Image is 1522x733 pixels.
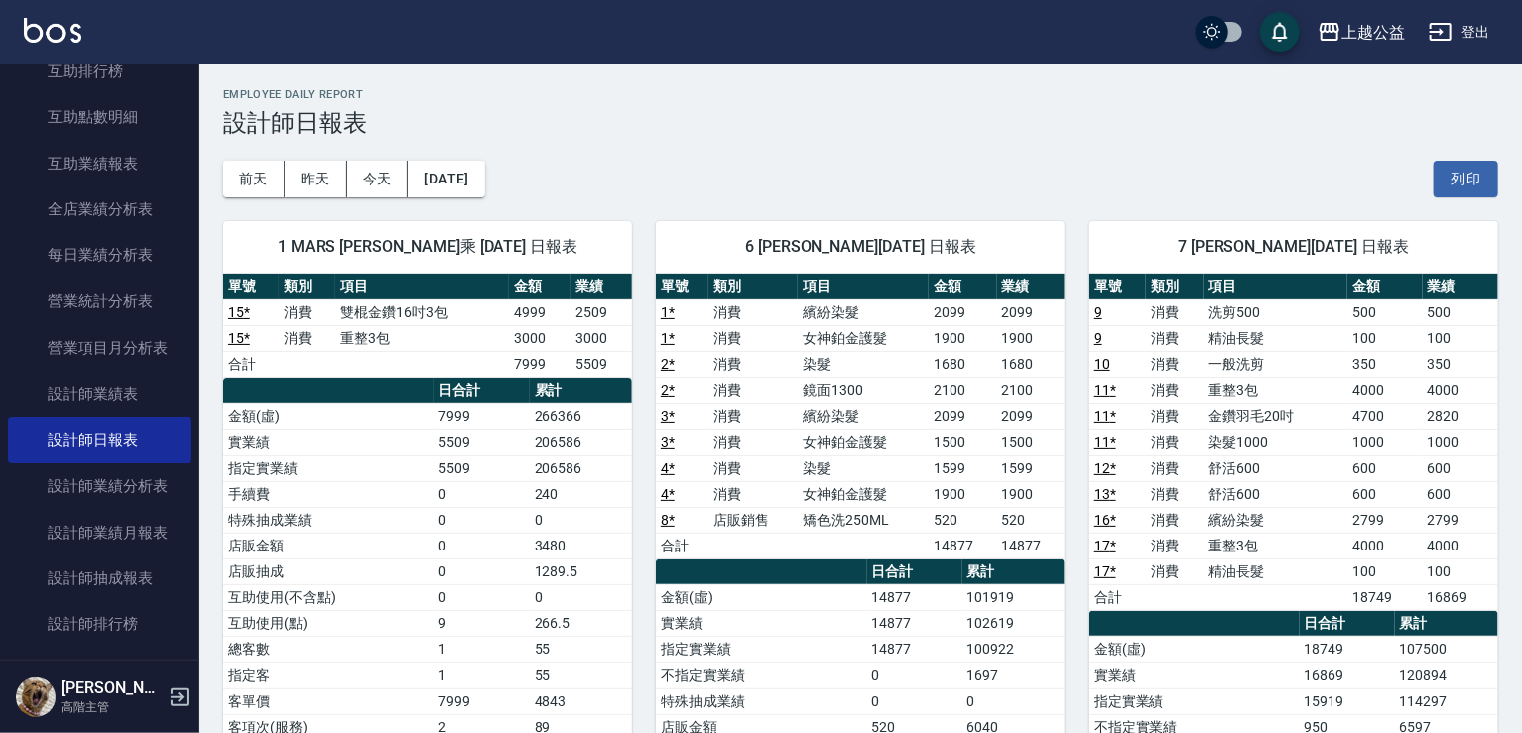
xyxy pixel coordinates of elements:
[223,351,279,377] td: 合計
[997,274,1065,300] th: 業績
[571,325,632,351] td: 3000
[929,299,996,325] td: 2099
[997,403,1065,429] td: 2099
[656,274,708,300] th: 單號
[16,677,56,717] img: Person
[708,377,798,403] td: 消費
[1146,455,1203,481] td: 消費
[509,274,571,300] th: 金額
[223,455,434,481] td: 指定實業績
[798,377,929,403] td: 鏡面1300
[335,274,509,300] th: 項目
[434,636,530,662] td: 1
[8,48,191,94] a: 互助排行榜
[1347,351,1422,377] td: 350
[708,429,798,455] td: 消費
[1204,377,1348,403] td: 重整3包
[1347,481,1422,507] td: 600
[1347,299,1422,325] td: 500
[656,584,867,610] td: 金額(虛)
[434,558,530,584] td: 0
[8,325,191,371] a: 營業項目月分析表
[223,481,434,507] td: 手續費
[1204,455,1348,481] td: 舒活600
[656,636,867,662] td: 指定實業績
[867,610,962,636] td: 14877
[1204,351,1348,377] td: 一般洗剪
[656,610,867,636] td: 實業績
[798,507,929,533] td: 矯色洗250ML
[8,463,191,509] a: 設計師業績分析表
[571,299,632,325] td: 2509
[1094,330,1102,346] a: 9
[1146,507,1203,533] td: 消費
[434,610,530,636] td: 9
[962,636,1065,662] td: 100922
[1347,455,1422,481] td: 600
[571,351,632,377] td: 5509
[1094,356,1110,372] a: 10
[530,662,632,688] td: 55
[509,351,571,377] td: 7999
[1204,299,1348,325] td: 洗剪500
[1347,558,1422,584] td: 100
[1423,533,1498,558] td: 4000
[571,274,632,300] th: 業績
[962,610,1065,636] td: 102619
[997,533,1065,558] td: 14877
[1089,688,1300,714] td: 指定實業績
[1089,584,1146,610] td: 合計
[656,274,1065,559] table: a dense table
[1204,325,1348,351] td: 精油長髮
[1347,403,1422,429] td: 4700
[1423,429,1498,455] td: 1000
[223,274,632,378] table: a dense table
[798,455,929,481] td: 染髮
[997,351,1065,377] td: 1680
[1434,161,1498,197] button: 列印
[929,403,996,429] td: 2099
[1347,377,1422,403] td: 4000
[434,378,530,404] th: 日合計
[1146,481,1203,507] td: 消費
[61,698,163,716] p: 高階主管
[1113,237,1474,257] span: 7 [PERSON_NAME][DATE] 日報表
[223,274,279,300] th: 單號
[1089,274,1146,300] th: 單號
[929,429,996,455] td: 1500
[434,429,530,455] td: 5509
[530,481,632,507] td: 240
[335,325,509,351] td: 重整3包
[1089,636,1300,662] td: 金額(虛)
[8,510,191,555] a: 設計師業績月報表
[997,429,1065,455] td: 1500
[1395,611,1498,637] th: 累計
[434,688,530,714] td: 7999
[1347,429,1422,455] td: 1000
[223,610,434,636] td: 互助使用(點)
[929,481,996,507] td: 1900
[1260,12,1300,52] button: save
[929,377,996,403] td: 2100
[1341,20,1405,45] div: 上越公益
[1423,481,1498,507] td: 600
[867,688,962,714] td: 0
[1395,662,1498,688] td: 120894
[279,325,335,351] td: 消費
[1347,507,1422,533] td: 2799
[1423,558,1498,584] td: 100
[279,299,335,325] td: 消費
[285,161,347,197] button: 昨天
[962,662,1065,688] td: 1697
[1146,558,1203,584] td: 消費
[223,636,434,662] td: 總客數
[530,403,632,429] td: 266366
[530,610,632,636] td: 266.5
[8,601,191,647] a: 設計師排行榜
[1395,636,1498,662] td: 107500
[530,688,632,714] td: 4843
[929,274,996,300] th: 金額
[867,636,962,662] td: 14877
[997,507,1065,533] td: 520
[1204,429,1348,455] td: 染髮1000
